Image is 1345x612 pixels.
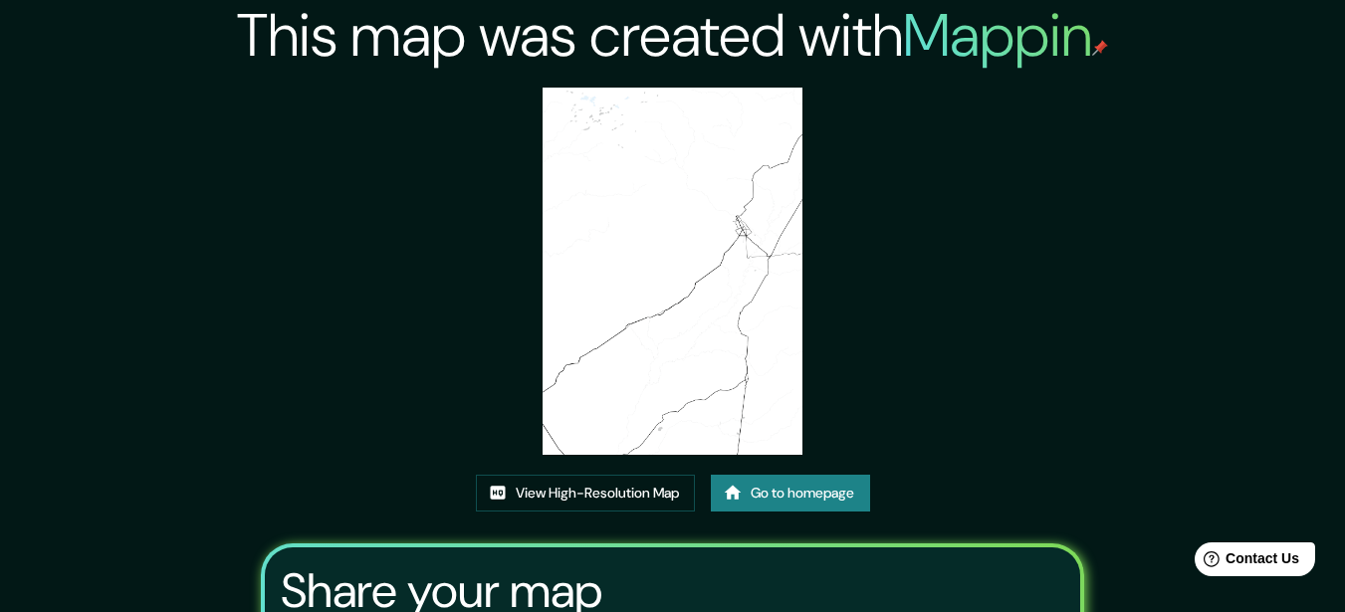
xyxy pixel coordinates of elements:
[711,475,870,511] a: Go to homepage
[1092,40,1108,56] img: mappin-pin
[476,475,695,511] a: View High-Resolution Map
[1168,534,1323,590] iframe: Help widget launcher
[543,88,802,455] img: created-map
